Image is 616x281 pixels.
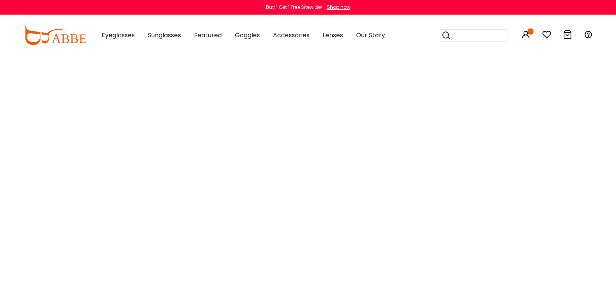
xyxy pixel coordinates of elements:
[194,31,222,40] span: Featured
[273,31,310,40] span: Accessories
[356,31,385,40] span: Our Story
[148,31,181,40] span: Sunglasses
[235,31,260,40] span: Goggles
[266,4,322,11] div: Buy 1 Get 1 Free Sitewide!
[323,31,343,40] span: Lenses
[323,4,350,10] a: Shop now
[327,4,350,11] div: Shop now
[102,31,135,40] span: Eyeglasses
[23,26,86,45] img: abbeglasses.com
